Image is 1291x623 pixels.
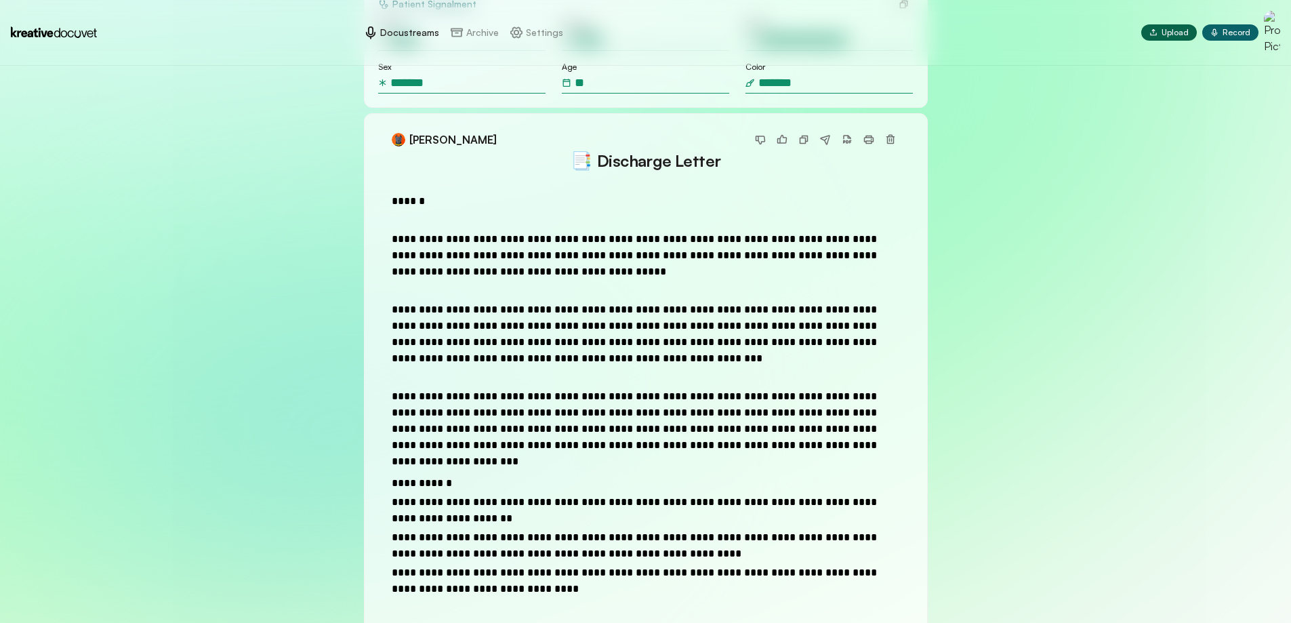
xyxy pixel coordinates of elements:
[562,62,729,73] p: Age
[1162,27,1189,38] span: Upload
[409,132,497,148] span: [PERSON_NAME]
[1202,24,1258,41] button: Record
[1141,24,1197,41] button: Upload
[392,149,900,172] h2: Discharge Letter
[571,149,592,171] span: emoji
[466,26,499,39] p: Archive
[392,133,405,146] img: Canine avatar photo
[364,26,439,39] a: Docustreams
[380,26,439,39] p: Docustreams
[510,26,563,39] a: Settings
[745,62,913,73] p: Color
[450,26,499,39] a: Archive
[1223,27,1250,38] span: Record
[526,26,563,39] p: Settings
[378,62,546,73] p: Sex
[1264,11,1280,54] img: Profile Picture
